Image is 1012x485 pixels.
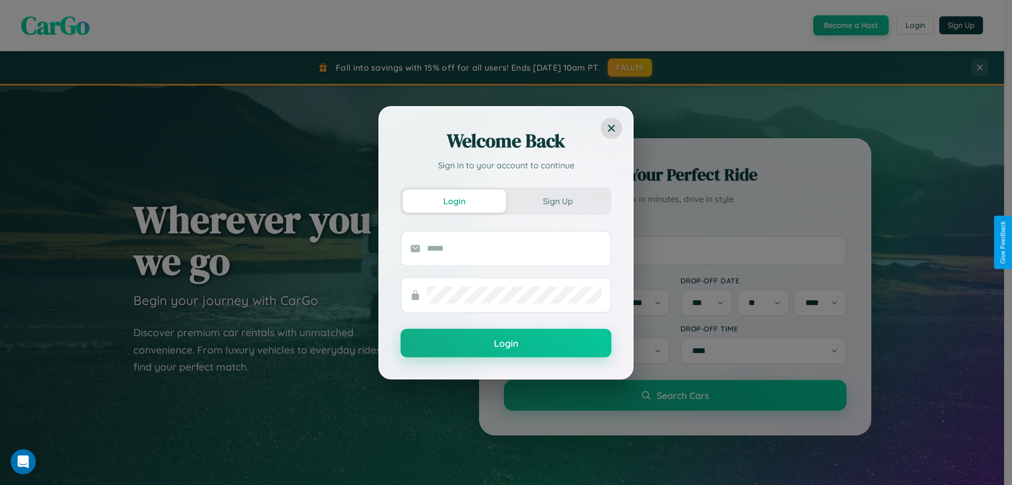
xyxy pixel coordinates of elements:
[401,159,611,172] p: Sign in to your account to continue
[403,189,506,213] button: Login
[401,329,611,357] button: Login
[506,189,609,213] button: Sign Up
[401,128,611,154] h2: Welcome Back
[11,449,36,474] iframe: Intercom live chat
[999,221,1007,264] div: Give Feedback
